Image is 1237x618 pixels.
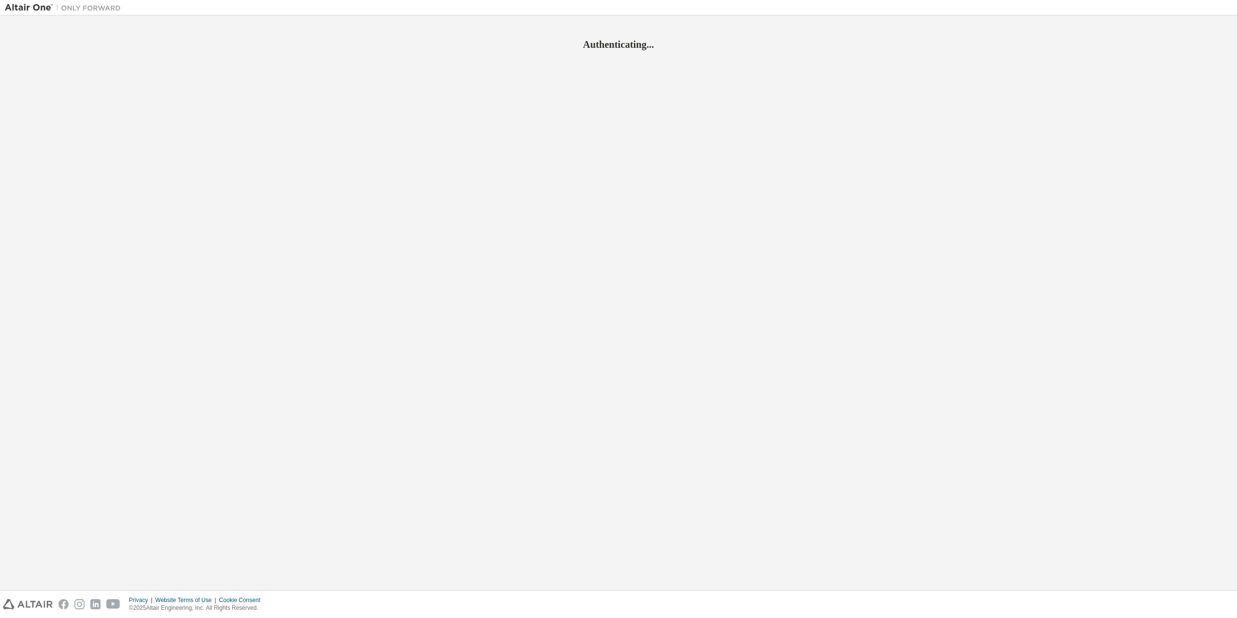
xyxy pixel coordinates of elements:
[90,599,101,609] img: linkedin.svg
[74,599,85,609] img: instagram.svg
[5,3,126,13] img: Altair One
[129,604,266,612] p: © 2025 Altair Engineering, Inc. All Rights Reserved.
[5,38,1232,51] h2: Authenticating...
[155,596,219,604] div: Website Terms of Use
[58,599,69,609] img: facebook.svg
[219,596,266,604] div: Cookie Consent
[3,599,53,609] img: altair_logo.svg
[129,596,155,604] div: Privacy
[106,599,120,609] img: youtube.svg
